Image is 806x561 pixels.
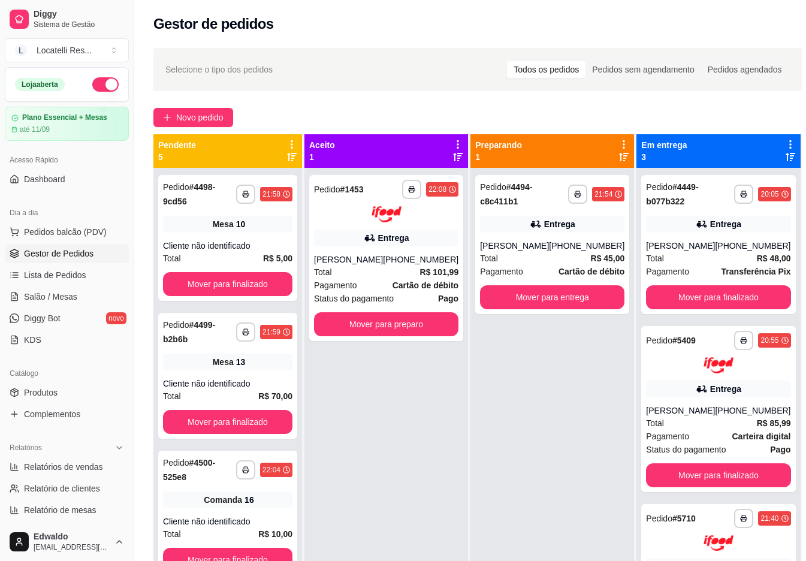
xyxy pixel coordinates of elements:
strong: Cartão de débito [559,267,624,276]
div: 16 [244,494,254,506]
a: Plano Essencial + Mesasaté 11/09 [5,107,129,141]
a: Relatórios de vendas [5,457,129,476]
span: Total [163,390,181,403]
div: 20:05 [760,189,778,199]
div: Catálogo [5,364,129,383]
div: 22:08 [428,185,446,194]
button: Mover para finalizado [646,285,790,309]
a: Complementos [5,405,129,424]
div: Entrega [710,383,741,395]
div: [PHONE_NUMBER] [383,254,458,266]
button: Mover para preparo [314,312,458,336]
a: Diggy Botnovo [5,309,129,328]
a: Dashboard [5,170,129,189]
span: Pagamento [314,279,357,292]
span: Mesa [213,218,234,230]
div: Entrega [710,218,741,230]
strong: R$ 45,00 [591,254,625,263]
div: 10 [236,218,246,230]
div: 21:59 [262,327,280,337]
div: 21:58 [262,189,280,199]
article: até 11/09 [20,125,50,134]
a: DiggySistema de Gestão [5,5,129,34]
span: Sistema de Gestão [34,20,124,29]
span: Mesa [213,356,234,368]
p: 3 [641,151,687,163]
div: Cliente não identificado [163,240,292,252]
span: Total [646,252,664,265]
strong: # 5710 [672,514,696,523]
strong: # 4500-525e8 [163,458,215,482]
strong: Cartão de débito [393,280,458,290]
div: Entrega [378,232,409,244]
span: [EMAIL_ADDRESS][DOMAIN_NAME] [34,542,110,552]
p: Pendente [158,139,196,151]
button: Pedidos balcão (PDV) [5,222,129,242]
span: Total [480,252,498,265]
div: 13 [236,356,246,368]
a: Lista de Pedidos [5,266,129,285]
img: ifood [704,357,733,373]
span: Total [163,252,181,265]
div: Pedidos agendados [701,61,789,78]
span: Selecione o tipo dos pedidos [165,63,273,76]
span: Pagamento [646,265,689,278]
span: Pagamento [646,430,689,443]
h2: Gestor de pedidos [153,14,274,34]
a: Produtos [5,383,129,402]
div: [PHONE_NUMBER] [715,240,790,252]
span: Edwaldo [34,532,110,542]
img: ifood [704,535,733,551]
strong: # 4498-9cd56 [163,182,215,206]
strong: R$ 101,99 [420,267,459,277]
span: Lista de Pedidos [24,269,86,281]
span: Dashboard [24,173,65,185]
button: Novo pedido [153,108,233,127]
div: Dia a dia [5,203,129,222]
button: Mover para finalizado [163,272,292,296]
div: [PHONE_NUMBER] [549,240,624,252]
div: 22:04 [262,465,280,475]
strong: # 4449-b077b322 [646,182,698,206]
span: Pedido [314,185,340,194]
strong: # 1453 [340,185,364,194]
span: Relatórios de vendas [24,461,103,473]
button: Alterar Status [92,77,119,92]
button: Mover para entrega [480,285,624,309]
div: Acesso Rápido [5,150,129,170]
span: Novo pedido [176,111,224,124]
span: Relatório de clientes [24,482,100,494]
div: Cliente não identificado [163,378,292,390]
div: Pedidos sem agendamento [585,61,701,78]
button: Mover para finalizado [163,410,292,434]
strong: Pago [438,294,458,303]
p: Em entrega [641,139,687,151]
a: KDS [5,330,129,349]
div: [PERSON_NAME] [314,254,383,266]
div: Locatelli Res ... [37,44,92,56]
span: Pedido [480,182,506,192]
span: KDS [24,334,41,346]
strong: # 4499-b2b6b [163,320,215,344]
span: Pedido [163,458,189,467]
strong: R$ 48,00 [757,254,791,263]
span: L [15,44,27,56]
span: Pedidos balcão (PDV) [24,226,107,238]
strong: # 5409 [672,336,696,345]
span: Pedido [163,320,189,330]
p: 1 [309,151,335,163]
button: Mover para finalizado [646,463,790,487]
div: Loja aberta [15,78,65,91]
div: 20:55 [760,336,778,345]
a: Gestor de Pedidos [5,244,129,263]
a: Relatório de mesas [5,500,129,520]
span: Complementos [24,408,80,420]
div: [PERSON_NAME] [646,240,715,252]
div: [PERSON_NAME] [480,240,549,252]
span: plus [163,113,171,122]
div: Cliente não identificado [163,515,292,527]
img: ifood [372,206,402,222]
span: Diggy [34,9,124,20]
a: Relatório de fidelidadenovo [5,522,129,541]
span: Relatório de mesas [24,504,96,516]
